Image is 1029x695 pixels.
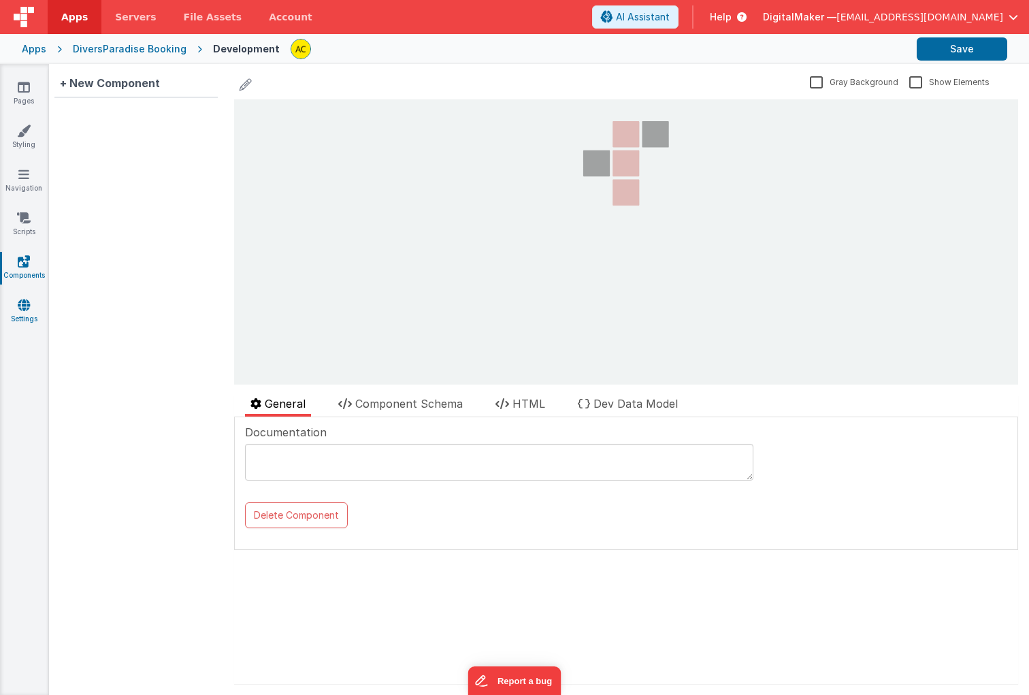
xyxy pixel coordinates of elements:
span: Help [710,10,732,24]
span: [EMAIL_ADDRESS][DOMAIN_NAME] [836,10,1003,24]
div: Development [213,42,280,56]
span: Documentation [245,424,327,440]
iframe: Marker.io feedback button [468,666,561,695]
span: General [265,397,306,410]
button: DigitalMaker — [EMAIL_ADDRESS][DOMAIN_NAME] [763,10,1018,24]
span: Servers [115,10,156,24]
span: File Assets [184,10,242,24]
span: HTML [512,397,545,410]
span: Dev Data Model [593,397,678,410]
label: Show Elements [909,75,990,88]
span: Apps [61,10,88,24]
div: + New Component [54,69,165,97]
div: Apps [22,42,46,56]
button: Delete Component [245,502,348,528]
button: Save [917,37,1007,61]
img: 537c39742b1019dd2b6d6d7c971797ad [291,39,310,59]
span: Component Schema [355,397,463,410]
div: DiversParadise Booking [73,42,186,56]
span: AI Assistant [616,10,670,24]
button: AI Assistant [592,5,679,29]
label: Gray Background [810,75,898,88]
span: DigitalMaker — [763,10,836,24]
